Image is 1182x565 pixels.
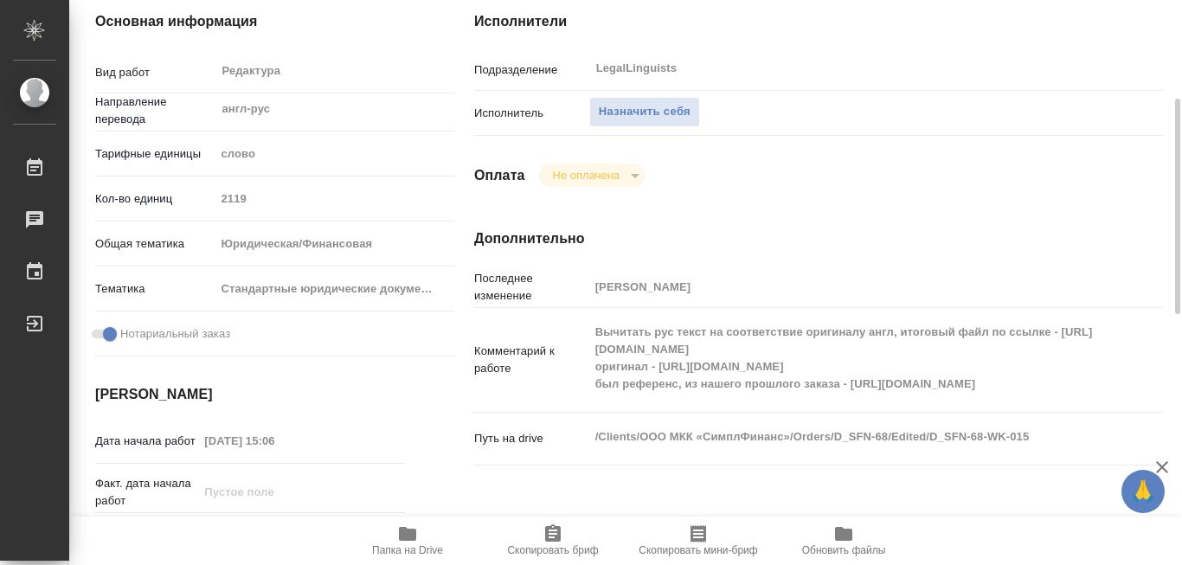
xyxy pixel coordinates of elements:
span: Обновить файлы [802,544,886,556]
input: Пустое поле [198,428,350,453]
p: Кол-во единиц [95,190,215,208]
p: Направление перевода [95,93,215,128]
span: 🙏 [1128,473,1158,510]
button: Папка на Drive [335,517,480,565]
input: Пустое поле [589,274,1106,299]
h4: Оплата [474,165,525,186]
p: Последнее изменение [474,270,589,305]
p: Вид работ [95,64,215,81]
input: Пустое поле [198,479,350,504]
p: Тематика [95,280,215,298]
p: Общая тематика [95,235,215,253]
p: Исполнитель [474,105,589,122]
textarea: Вычитать рус текст на соответствие оригиналу англ, итоговый файл по ссылке - [URL][DOMAIN_NAME] о... [589,318,1106,399]
span: Назначить себя [599,102,691,122]
p: Тарифные единицы [95,145,215,163]
h4: [PERSON_NAME] [95,384,405,405]
button: Скопировать бриф [480,517,626,565]
h4: Исполнители [474,11,1163,32]
button: Не оплачена [548,168,625,183]
span: Скопировать бриф [507,544,598,556]
button: Скопировать мини-бриф [626,517,771,565]
div: Не оплачена [539,164,646,187]
input: Пустое поле [215,186,454,211]
div: Стандартные юридические документы, договоры, уставы [215,274,454,304]
h4: Основная информация [95,11,405,32]
span: Скопировать мини-бриф [639,544,757,556]
div: слово [215,139,454,169]
p: Подразделение [474,61,589,79]
p: Факт. дата начала работ [95,475,198,510]
textarea: /Clients/ООО МКК «СимплФинанс»/Orders/D_SFN-68/Edited/D_SFN-68-WK-015 [589,422,1106,452]
button: 🙏 [1121,470,1165,513]
h4: Дополнительно [474,228,1163,249]
span: Нотариальный заказ [120,325,230,343]
p: Дата начала работ [95,433,198,450]
p: Комментарий к работе [474,343,589,377]
button: Обновить файлы [771,517,916,565]
button: Назначить себя [589,97,700,127]
p: Путь на drive [474,430,589,447]
div: Юридическая/Финансовая [215,229,454,259]
span: Папка на Drive [372,544,443,556]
